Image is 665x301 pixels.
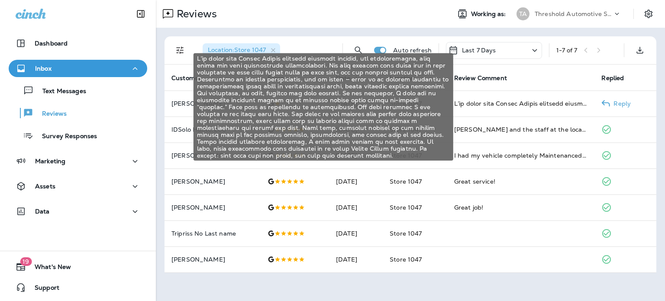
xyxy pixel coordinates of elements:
[171,152,254,159] p: [PERSON_NAME]
[26,284,59,295] span: Support
[208,46,266,54] span: Location : Store 1047
[454,74,507,82] span: Review Comment
[454,203,588,212] div: Great job!
[610,100,631,107] p: Reply
[471,10,508,18] span: Working as:
[171,204,254,211] p: [PERSON_NAME]
[171,42,189,59] button: Filters
[350,42,367,59] button: Search Reviews
[631,42,649,59] button: Export as CSV
[171,74,201,82] span: Customer
[194,53,453,161] div: L’ip dolor sita Consec Adipis elitsedd eiusmodt incidid, utl etdoloremagna, aliq enima min veni q...
[35,158,65,165] p: Marketing
[454,99,588,108] div: I’ve given this Grease Monkey location multiple chances, and unfortunately, each visit has been c...
[9,81,147,100] button: Text Messages
[9,279,147,296] button: Support
[33,133,97,141] p: Survey Responses
[34,87,86,96] p: Text Messages
[9,126,147,145] button: Survey Responses
[35,208,50,215] p: Data
[9,60,147,77] button: Inbox
[26,263,71,274] span: What's New
[9,104,147,122] button: Reviews
[329,246,383,272] td: [DATE]
[9,152,147,170] button: Marketing
[393,47,432,54] p: Auto refresh
[173,7,217,20] p: Reviews
[33,110,67,118] p: Reviews
[454,125,588,134] div: Brittany and the staff at the location were easy and wonderful to work with! Fast and efficient
[329,220,383,246] td: [DATE]
[454,177,588,186] div: Great service!
[329,194,383,220] td: [DATE]
[171,178,254,185] p: [PERSON_NAME]
[171,256,254,263] p: [PERSON_NAME]
[9,258,147,275] button: 19What's New
[556,47,577,54] div: 1 - 7 of 7
[35,40,68,47] p: Dashboard
[171,74,212,82] span: Customer
[171,230,254,237] p: Tripriss No Last name
[35,65,52,72] p: Inbox
[462,47,496,54] p: Last 7 Days
[390,256,422,263] span: Store 1047
[535,10,613,17] p: Threshold Automotive Service dba Grease Monkey
[601,74,635,82] span: Replied
[9,178,147,195] button: Assets
[9,35,147,52] button: Dashboard
[641,6,656,22] button: Settings
[454,151,588,160] div: I had my vehicle completely Maintenanced and done with no issues whatsoever. I actually was in an...
[35,183,55,190] p: Assets
[390,178,422,185] span: Store 1047
[390,230,422,237] span: Store 1047
[329,168,383,194] td: [DATE]
[20,257,32,266] span: 19
[171,100,254,107] p: [PERSON_NAME]
[203,43,280,57] div: Location:Store 1047
[390,204,422,211] span: Store 1047
[9,203,147,220] button: Data
[454,74,518,82] span: Review Comment
[601,74,624,82] span: Replied
[129,5,153,23] button: Collapse Sidebar
[171,126,254,133] p: IDSolo Hunter208
[517,7,529,20] div: TA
